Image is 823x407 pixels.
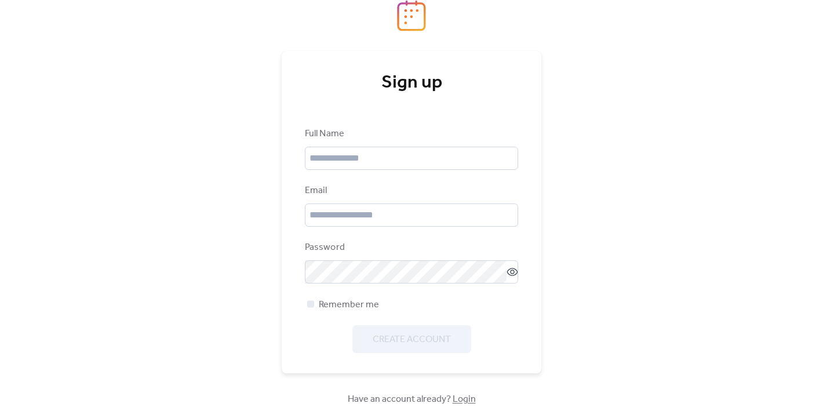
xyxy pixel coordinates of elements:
span: Remember me [319,298,379,312]
div: Email [305,184,516,198]
div: Password [305,241,516,255]
div: Sign up [305,71,518,95]
div: Full Name [305,127,516,141]
span: Have an account already? [348,393,476,406]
